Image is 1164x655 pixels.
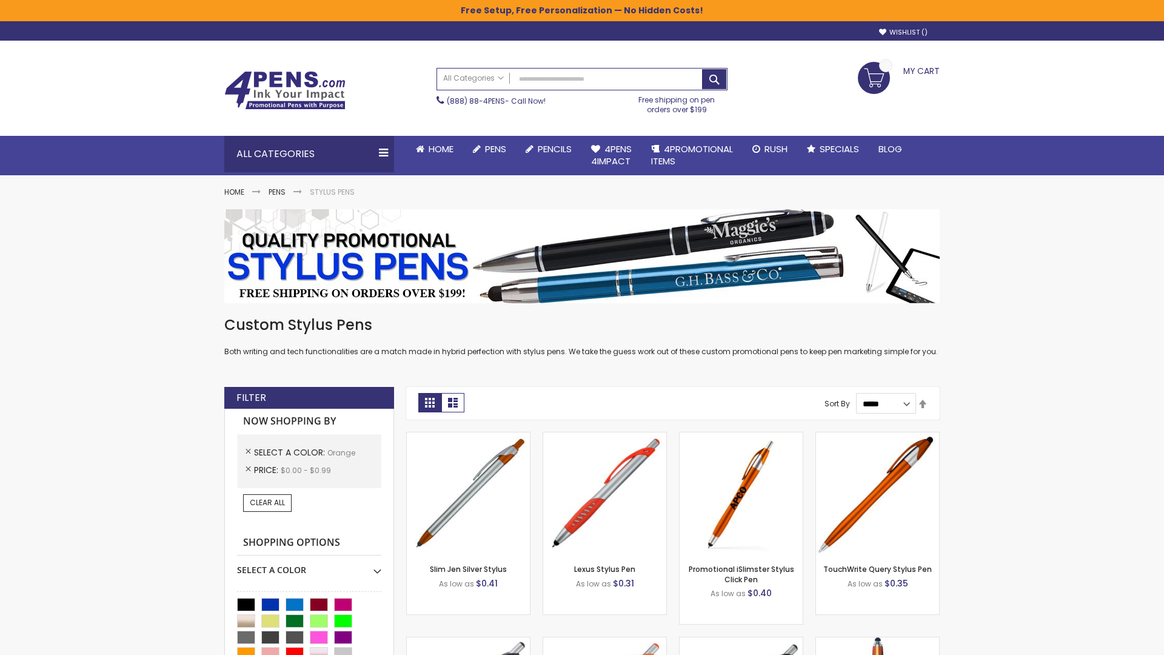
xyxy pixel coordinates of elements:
[224,209,940,303] img: Stylus Pens
[711,588,746,599] span: As low as
[250,497,285,508] span: Clear All
[591,143,632,167] span: 4Pens 4impact
[485,143,506,155] span: Pens
[407,637,530,647] a: Boston Stylus Pen-Orange
[224,187,244,197] a: Home
[254,464,281,476] span: Price
[641,136,743,175] a: 4PROMOTIONALITEMS
[680,432,803,556] img: Promotional iSlimster Stylus Click Pen-Orange
[816,432,939,556] img: TouchWrite Query Stylus Pen-Orange
[224,315,940,335] h1: Custom Stylus Pens
[689,564,794,584] a: Promotional iSlimster Stylus Click Pen
[820,143,859,155] span: Specials
[613,577,634,589] span: $0.31
[310,187,355,197] strong: Stylus Pens
[237,409,381,434] strong: Now Shopping by
[224,315,940,357] div: Both writing and tech functionalities are a match made in hybrid perfection with stylus pens. We ...
[269,187,286,197] a: Pens
[824,398,850,409] label: Sort By
[576,579,611,589] span: As low as
[743,136,797,163] a: Rush
[748,587,772,599] span: $0.40
[878,143,902,155] span: Blog
[538,143,572,155] span: Pencils
[429,143,453,155] span: Home
[243,494,292,511] a: Clear All
[626,90,728,115] div: Free shipping on pen orders over $199
[543,637,666,647] a: Boston Silver Stylus Pen-Orange
[476,577,498,589] span: $0.41
[543,432,666,556] img: Lexus Stylus Pen-Orange
[581,136,641,175] a: 4Pens4impact
[680,637,803,647] a: Lexus Metallic Stylus Pen-Orange
[447,96,505,106] a: (888) 88-4PENS
[447,96,546,106] span: - Call Now!
[254,446,327,458] span: Select A Color
[848,579,883,589] span: As low as
[816,637,939,647] a: TouchWrite Command Stylus Pen-Orange
[869,136,912,163] a: Blog
[418,393,441,412] strong: Grid
[764,143,788,155] span: Rush
[879,28,928,37] a: Wishlist
[407,432,530,556] img: Slim Jen Silver Stylus-Orange
[543,432,666,442] a: Lexus Stylus Pen-Orange
[797,136,869,163] a: Specials
[430,564,507,574] a: Slim Jen Silver Stylus
[237,530,381,556] strong: Shopping Options
[224,136,394,172] div: All Categories
[237,556,381,576] div: Select A Color
[816,432,939,442] a: TouchWrite Query Stylus Pen-Orange
[281,465,331,475] span: $0.00 - $0.99
[406,136,463,163] a: Home
[651,143,733,167] span: 4PROMOTIONAL ITEMS
[885,577,908,589] span: $0.35
[463,136,516,163] a: Pens
[327,448,355,458] span: Orange
[680,432,803,442] a: Promotional iSlimster Stylus Click Pen-Orange
[443,73,504,83] span: All Categories
[439,579,474,589] span: As low as
[224,71,346,110] img: 4Pens Custom Pens and Promotional Products
[236,391,266,405] strong: Filter
[516,136,581,163] a: Pencils
[437,69,510,89] a: All Categories
[407,432,530,442] a: Slim Jen Silver Stylus-Orange
[574,564,635,574] a: Lexus Stylus Pen
[823,564,932,574] a: TouchWrite Query Stylus Pen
